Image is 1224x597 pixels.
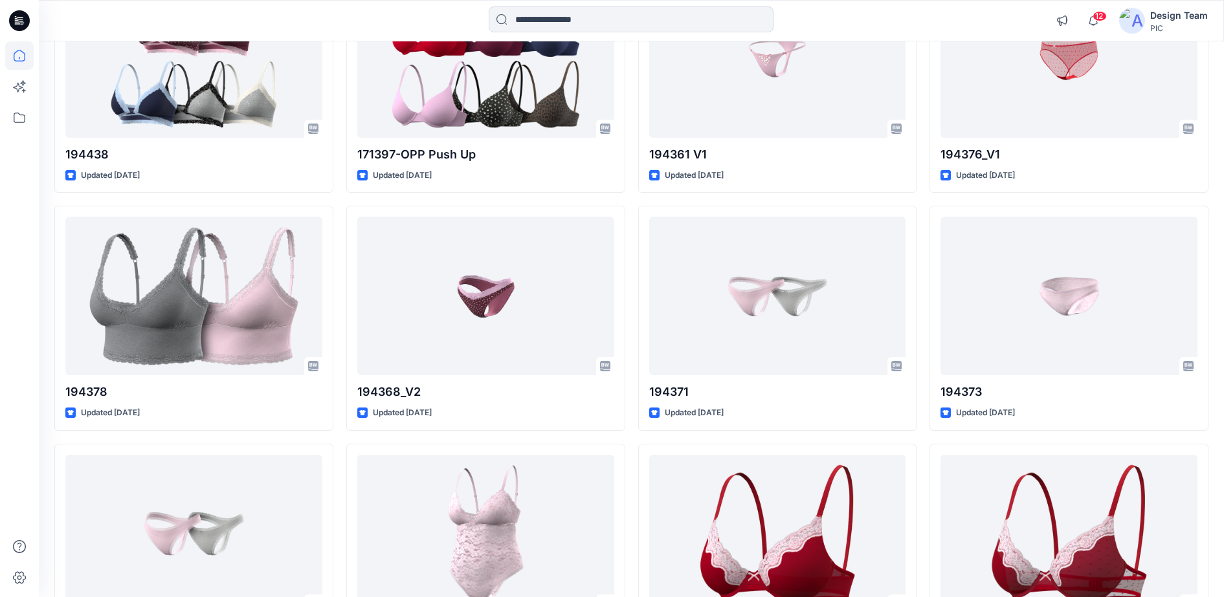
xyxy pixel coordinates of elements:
p: 194378 [65,383,322,401]
a: 194371 [649,217,906,375]
p: 194438 [65,146,322,164]
p: 194371 [649,383,906,401]
a: 194373 [940,217,1197,375]
img: avatar [1119,8,1145,34]
p: Updated [DATE] [665,169,724,182]
p: Updated [DATE] [373,406,432,420]
p: 194361 V1 [649,146,906,164]
p: 171397-OPP Push Up [357,146,614,164]
a: 194368_V2 [357,217,614,375]
p: Updated [DATE] [665,406,724,420]
p: 194376_V1 [940,146,1197,164]
p: Updated [DATE] [956,169,1015,182]
span: 12 [1093,11,1107,21]
div: Design Team [1150,8,1208,23]
p: 194368_V2 [357,383,614,401]
p: Updated [DATE] [81,406,140,420]
p: Updated [DATE] [81,169,140,182]
p: Updated [DATE] [373,169,432,182]
p: Updated [DATE] [956,406,1015,420]
p: 194373 [940,383,1197,401]
div: PIC [1150,23,1208,33]
a: 194378 [65,217,322,375]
